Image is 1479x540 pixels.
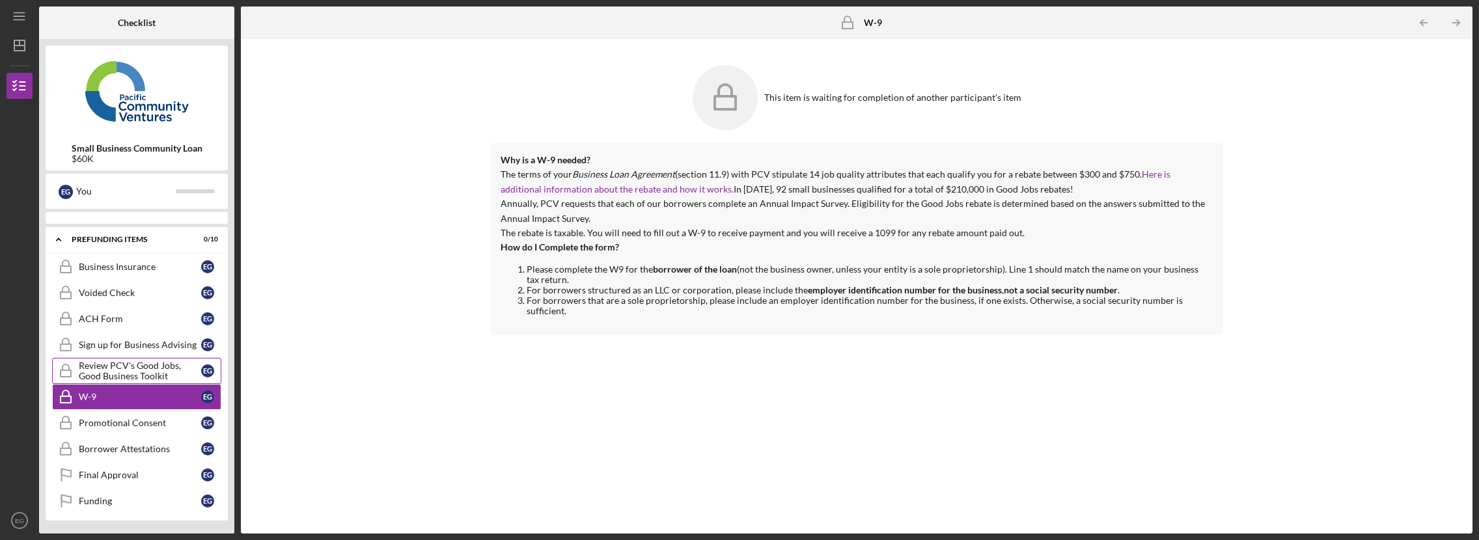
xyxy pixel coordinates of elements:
b: Small Business Community Loan [72,143,202,154]
p: The terms of your (section 11.9) with PCV stipulate 14 job quality attributes that each qualify y... [501,153,1212,196]
img: Product logo [46,52,228,130]
button: EG [7,507,33,533]
div: ACH Form [79,314,201,324]
a: Voided CheckEG [52,280,221,306]
div: Business Insurance [79,262,201,272]
div: E G [201,312,214,325]
div: E G [201,364,214,377]
a: FundingEG [52,488,221,514]
div: W-9 [79,392,201,402]
div: Prefunding Items [72,236,186,243]
div: This item is waiting for completion of another participant's item [764,92,1021,103]
a: Promotional ConsentEG [52,410,221,436]
a: Review PCV's Good Jobs, Good Business ToolkitEG [52,358,221,384]
div: Promotional Consent [79,418,201,428]
div: E G [201,468,214,481]
div: E G [201,338,214,351]
text: EG [15,517,24,524]
div: E G [201,442,214,455]
a: Sign up for Business AdvisingEG [52,332,221,358]
a: ACH FormEG [52,306,221,332]
a: Here is additional information about the rebate and how it works. [501,169,1170,194]
a: Final ApprovalEG [52,462,221,488]
div: $60K [72,154,202,164]
strong: a social security number [1019,284,1118,295]
strong: Why is a W-9 needed? [501,154,590,165]
div: E G [201,286,214,299]
a: Business InsuranceEG [52,254,221,280]
li: For borrowers structured as an LLC or corporation, please include the , . [527,285,1212,295]
div: E G [59,185,73,199]
div: Borrower Attestations [79,444,201,454]
li: Please complete the W9 for the (not the business owner, unless your entity is a sole proprietorsh... [527,264,1212,285]
strong: employer identification number for the business [808,284,1002,295]
p: The rebate is taxable. You will need to fill out a W-9 to receive payment and you will receive a ... [501,226,1212,240]
strong: not [1004,284,1017,295]
div: Funding [79,496,201,506]
b: W-9 [864,18,882,28]
a: W-9EG [52,384,221,410]
em: Business Loan Agreement [572,169,675,180]
div: E G [201,494,214,507]
p: Annually, PCV requests that each of our borrowers complete an Annual Impact Survey. Eligibility f... [501,196,1212,226]
li: For borrowers that are a sole proprietorship, please include an employer identification number fo... [527,295,1212,316]
div: Sign up for Business Advising [79,340,201,350]
div: 0 / 10 [195,236,218,243]
div: Review PCV's Good Jobs, Good Business Toolkit [79,360,201,381]
div: E G [201,416,214,429]
div: E G [201,260,214,273]
div: E G [201,390,214,403]
a: Pending Final ApprovalEG [52,191,221,217]
div: You [76,180,176,202]
div: Voided Check [79,288,201,298]
div: Final Approval [79,470,201,480]
a: Borrower AttestationsEG [52,436,221,462]
b: Checklist [118,18,156,28]
strong: borrower of the loan [653,263,737,275]
strong: How do I Complete the form? [501,241,619,252]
